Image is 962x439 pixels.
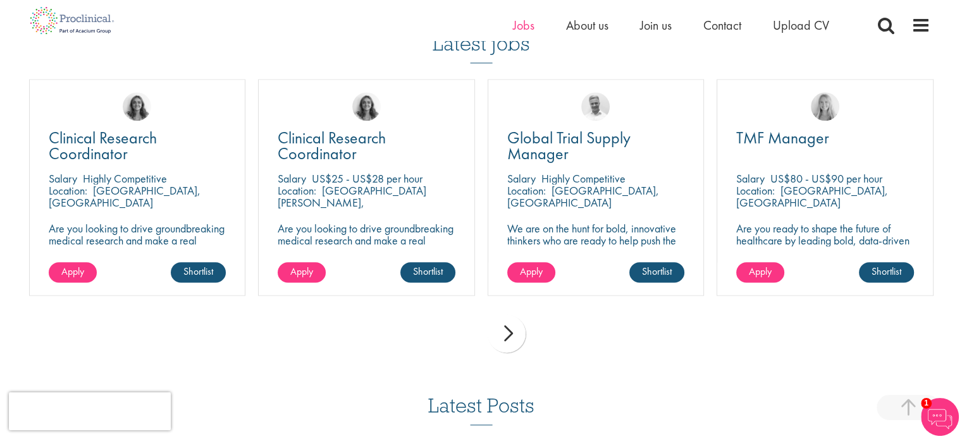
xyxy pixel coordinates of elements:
a: Shortlist [400,262,455,282]
a: Shortlist [859,262,914,282]
a: Apply [507,262,555,282]
a: TMF Manager [736,130,914,146]
h3: Latest Posts [428,395,534,425]
span: Salary [278,171,306,186]
img: Chatbot [921,398,959,436]
img: Jackie Cerchio [352,92,381,121]
span: Global Trial Supply Manager [507,127,631,164]
a: Clinical Research Coordinator [278,130,455,162]
p: Are you ready to shape the future of healthcare by leading bold, data-driven TMF strategies in a ... [736,222,914,270]
img: Joshua Bye [581,92,610,121]
a: Contact [703,17,741,33]
span: Clinical Research Coordinator [278,127,386,164]
span: Salary [507,171,536,186]
p: Highly Competitive [541,171,626,186]
a: About us [566,17,608,33]
p: Are you looking to drive groundbreaking medical research and make a real impact-join our client a... [49,222,226,270]
p: Are you looking to drive groundbreaking medical research and make a real impact? Join our client ... [278,222,455,270]
span: TMF Manager [736,127,829,148]
p: Highly Competitive [83,171,167,186]
a: Join us [640,17,672,33]
span: Clinical Research Coordinator [49,127,157,164]
iframe: reCAPTCHA [9,392,171,430]
span: Location: [49,183,87,198]
span: Apply [290,265,313,278]
p: [GEOGRAPHIC_DATA][PERSON_NAME], [GEOGRAPHIC_DATA] [278,183,426,222]
img: Jackie Cerchio [123,92,151,121]
a: Global Trial Supply Manager [507,130,685,162]
span: Salary [736,171,765,186]
a: Clinical Research Coordinator [49,130,226,162]
span: Location: [507,183,546,198]
p: [GEOGRAPHIC_DATA], [GEOGRAPHIC_DATA] [736,183,888,210]
p: We are on the hunt for bold, innovative thinkers who are ready to help push the boundaries of sci... [507,222,685,270]
span: Apply [61,265,84,278]
a: Jobs [513,17,534,33]
p: [GEOGRAPHIC_DATA], [GEOGRAPHIC_DATA] [49,183,200,210]
div: next [488,315,526,352]
a: Apply [736,262,784,282]
p: US$25 - US$28 per hour [312,171,422,186]
a: Upload CV [773,17,829,33]
p: US$80 - US$90 per hour [770,171,882,186]
span: Salary [49,171,77,186]
a: Apply [49,262,97,282]
span: 1 [921,398,932,409]
a: Apply [278,262,326,282]
span: Apply [520,265,543,278]
img: Shannon Briggs [811,92,839,121]
p: [GEOGRAPHIC_DATA], [GEOGRAPHIC_DATA] [507,183,659,210]
a: Shortlist [171,262,226,282]
span: Apply [749,265,772,278]
span: Location: [736,183,775,198]
span: Location: [278,183,316,198]
a: Shortlist [629,262,684,282]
